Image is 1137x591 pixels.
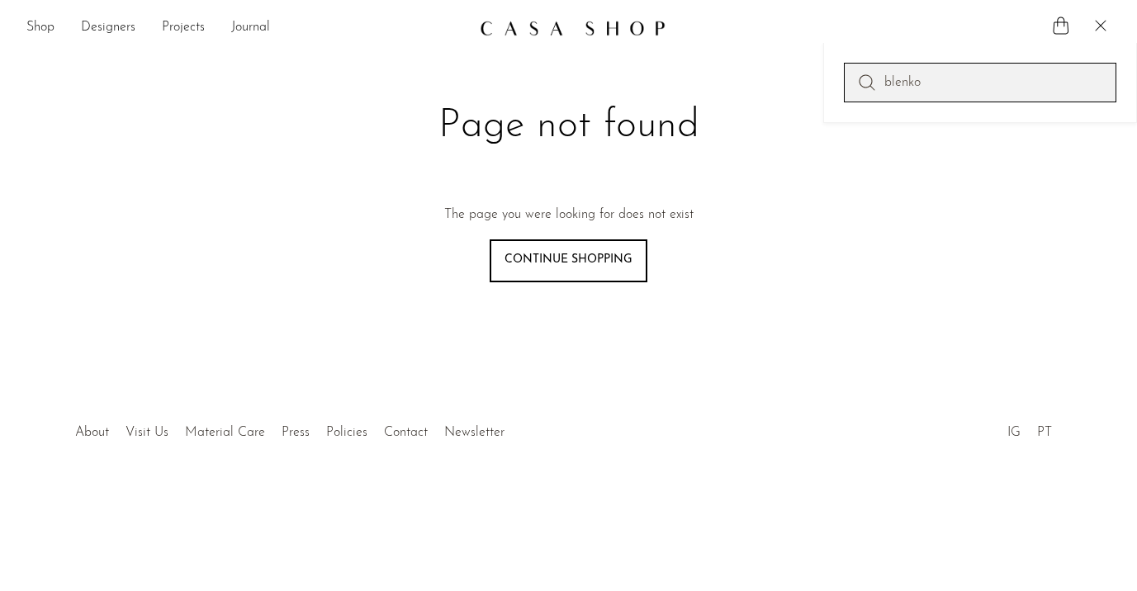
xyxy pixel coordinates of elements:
a: Visit Us [126,426,168,439]
a: Contact [384,426,428,439]
a: Material Care [185,426,265,439]
a: Press [282,426,310,439]
a: Journal [231,17,270,39]
ul: Quick links [67,413,513,444]
h1: Page not found [306,101,831,152]
a: PT [1037,426,1052,439]
a: Policies [326,426,367,439]
a: Continue shopping [490,239,647,282]
a: Shop [26,17,54,39]
p: The page you were looking for does not exist [444,205,694,226]
a: Projects [162,17,205,39]
a: Designers [81,17,135,39]
nav: Desktop navigation [26,14,467,42]
input: Perform a search [844,63,1116,102]
ul: NEW HEADER MENU [26,14,467,42]
ul: Social Medias [999,413,1060,444]
a: IG [1007,426,1021,439]
a: About [75,426,109,439]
